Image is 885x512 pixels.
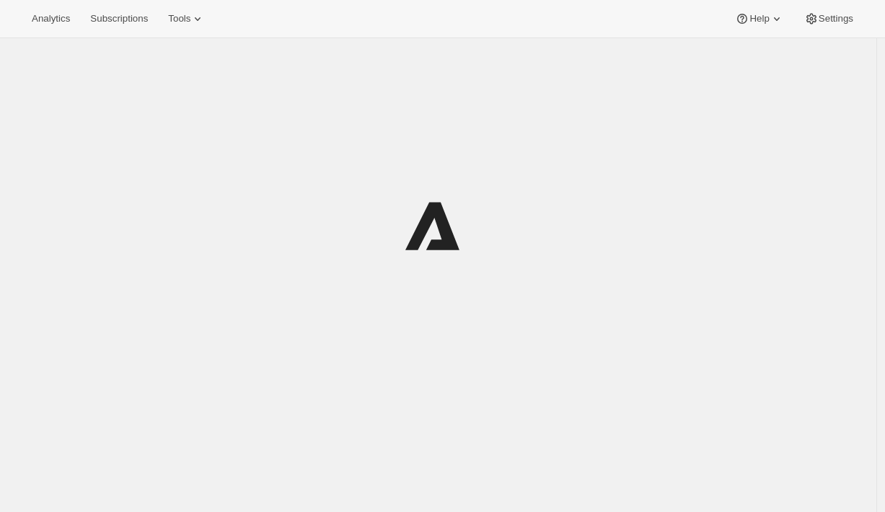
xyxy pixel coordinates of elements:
button: Analytics [23,9,79,29]
button: Tools [159,9,213,29]
button: Subscriptions [82,9,157,29]
span: Tools [168,13,190,25]
span: Settings [819,13,853,25]
button: Help [726,9,792,29]
span: Help [749,13,769,25]
span: Subscriptions [90,13,148,25]
button: Settings [796,9,862,29]
span: Analytics [32,13,70,25]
